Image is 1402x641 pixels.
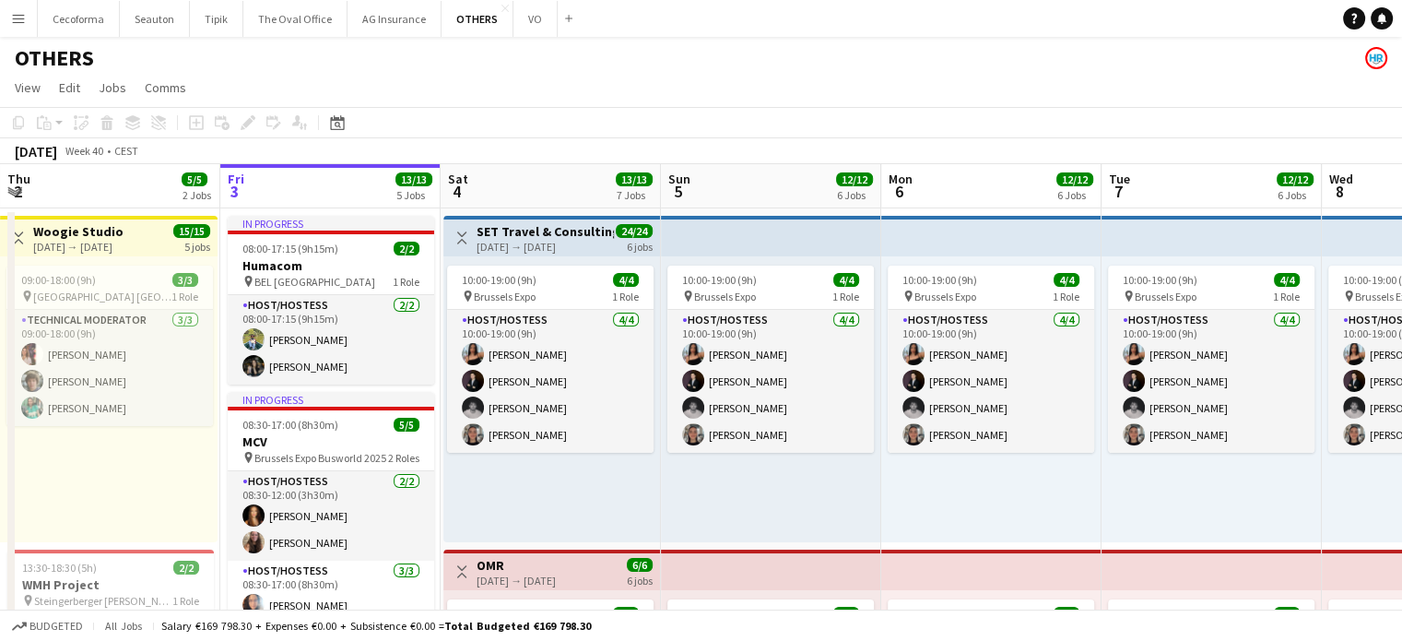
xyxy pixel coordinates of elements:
span: 1 Role [1273,290,1300,303]
span: 6/6 [627,558,653,572]
app-card-role: Host/Hostess4/410:00-19:00 (9h)[PERSON_NAME][PERSON_NAME][PERSON_NAME][PERSON_NAME] [667,310,874,453]
div: 6 Jobs [1278,188,1313,202]
div: 5 jobs [184,238,210,254]
span: 1/1 [1054,607,1079,621]
span: 1 Role [612,290,639,303]
span: BEL [GEOGRAPHIC_DATA] [254,275,375,289]
app-card-role: Host/Hostess4/410:00-19:00 (9h)[PERSON_NAME][PERSON_NAME][PERSON_NAME][PERSON_NAME] [447,310,654,453]
div: In progress [228,216,434,231]
span: Fri [228,171,244,187]
app-card-role: Host/Hostess4/410:00-19:00 (9h)[PERSON_NAME][PERSON_NAME][PERSON_NAME][PERSON_NAME] [888,310,1094,453]
span: 10:00-19:00 (9h) [682,273,757,287]
span: 5 [666,181,690,202]
app-card-role: Technical Moderator3/309:00-18:00 (9h)[PERSON_NAME][PERSON_NAME][PERSON_NAME] [6,310,213,426]
app-job-card: 10:00-19:00 (9h)4/4 Brussels Expo1 RoleHost/Hostess4/410:00-19:00 (9h)[PERSON_NAME][PERSON_NAME][... [667,266,874,453]
span: 3/3 [172,273,198,287]
div: 10:00-19:00 (9h)4/4 Brussels Expo1 RoleHost/Hostess4/410:00-19:00 (9h)[PERSON_NAME][PERSON_NAME][... [888,266,1094,453]
span: 08:30-17:00 (8h30m) [242,418,338,432]
button: VO [513,1,558,37]
span: 12/12 [836,172,873,186]
span: 6 [886,181,913,202]
button: Budgeted [9,616,86,636]
h3: Woogie Studio [33,223,124,240]
div: CEST [114,144,138,158]
button: The Oval Office [243,1,348,37]
h3: SET Travel & Consulting GmbH [477,223,614,240]
span: 1 Role [832,290,859,303]
div: In progress08:00-17:15 (9h15m)2/2Humacom BEL [GEOGRAPHIC_DATA]1 RoleHost/Hostess2/208:00-17:15 (9... [228,216,434,385]
app-job-card: 10:00-19:00 (9h)4/4 Brussels Expo1 RoleHost/Hostess4/410:00-19:00 (9h)[PERSON_NAME][PERSON_NAME][... [447,266,654,453]
app-card-role: Host/Hostess2/208:00-17:15 (9h15m)[PERSON_NAME][PERSON_NAME] [228,295,434,385]
div: [DATE] → [DATE] [477,574,556,588]
span: Mon [889,171,913,187]
span: 13/13 [616,172,653,186]
span: 10:00-19:00 (9h) [462,273,536,287]
span: Sat [448,171,468,187]
span: 12/12 [1056,172,1093,186]
span: 1 Role [171,290,198,303]
div: [DATE] → [DATE] [477,240,614,254]
div: [DATE] [15,142,57,160]
app-user-avatar: HR Team [1365,47,1387,69]
div: 6 jobs [627,238,653,254]
span: 4/4 [613,273,639,287]
span: 1 Role [1053,290,1079,303]
span: 09:00-18:00 (9h) [21,273,96,287]
div: 7 Jobs [617,188,652,202]
app-job-card: 10:00-19:00 (9h)4/4 Brussels Expo1 RoleHost/Hostess4/410:00-19:00 (9h)[PERSON_NAME][PERSON_NAME][... [1108,266,1314,453]
span: Brussels Expo Busworld 2025 [254,451,386,465]
span: Brussels Expo [474,290,536,303]
span: Total Budgeted €169 798.30 [444,619,591,633]
span: Jobs [99,79,126,96]
span: All jobs [101,619,146,633]
app-job-card: 09:00-18:00 (9h)3/3 [GEOGRAPHIC_DATA] [GEOGRAPHIC_DATA]1 RoleTechnical Moderator3/309:00-18:00 (9... [6,266,213,426]
a: Comms [137,76,194,100]
button: OTHERS [442,1,513,37]
span: 5/5 [182,172,207,186]
button: Seauton [120,1,190,37]
div: 6 Jobs [1057,188,1092,202]
h1: OTHERS [15,44,94,72]
span: Week 40 [61,144,107,158]
span: Thu [7,171,30,187]
span: Sun [668,171,690,187]
span: 08:00-17:15 (9h15m) [242,242,338,255]
h3: MCV [228,433,434,450]
span: 10:00-19:00 (9h) [1123,273,1197,287]
div: 2 Jobs [183,188,211,202]
div: [DATE] → [DATE] [33,240,124,254]
a: View [7,76,48,100]
span: 3 [225,181,244,202]
app-card-role: Host/Hostess2/208:30-12:00 (3h30m)[PERSON_NAME][PERSON_NAME] [228,471,434,561]
span: 12/12 [1277,172,1314,186]
span: 2 Roles [388,451,419,465]
span: Edit [59,79,80,96]
button: Cecoforma [38,1,120,37]
a: Jobs [91,76,134,100]
span: 5/5 [394,418,419,432]
span: 8 [1326,181,1353,202]
span: 1/1 [613,607,639,621]
app-card-role: Host/Hostess4/410:00-19:00 (9h)[PERSON_NAME][PERSON_NAME][PERSON_NAME][PERSON_NAME] [1108,310,1314,453]
div: 6 Jobs [837,188,872,202]
span: 1/1 [833,607,859,621]
span: 7 [1106,181,1130,202]
span: Brussels Expo [694,290,756,303]
div: 6 jobs [627,572,653,588]
span: 1 Role [393,275,419,289]
span: 1 Role [172,594,199,608]
button: Tipik [190,1,243,37]
span: 2/2 [394,242,419,255]
span: 1/1 [1274,607,1300,621]
h3: Humacom [228,257,434,274]
span: Brussels Expo [914,290,976,303]
a: Edit [52,76,88,100]
span: 11:30-19:00 (7h30m) [1123,607,1219,621]
span: Brussels Expo [1135,290,1196,303]
div: In progress [228,392,434,407]
span: 10:00-19:00 (9h) [902,273,977,287]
